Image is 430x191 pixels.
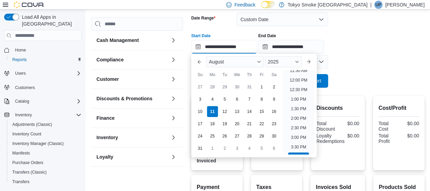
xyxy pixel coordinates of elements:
ul: Time [283,70,314,155]
button: Catalog [12,97,32,105]
div: Total Profit [378,133,397,144]
strong: Total Invoiced [197,152,216,163]
input: Press the down key to enter a popover containing a calendar. Press the escape key to close the po... [191,40,257,54]
button: Cash Management [169,36,178,44]
span: Transfers (Classic) [10,168,81,176]
h2: Discounts [316,104,360,112]
h3: Discounts & Promotions [96,95,152,102]
button: OCM [96,173,168,180]
span: 2025 [268,59,278,64]
h3: Finance [96,115,115,121]
li: 1:30 PM [288,105,309,113]
input: Press the down key to open a popover containing a calendar. [258,40,324,54]
div: day-6 [269,143,279,154]
div: day-23 [269,118,279,129]
span: Transfers [12,179,29,185]
a: Transfers (Classic) [10,168,49,176]
div: Tu [219,69,230,80]
div: Sa [269,69,279,80]
li: 3:30 PM [288,143,309,151]
button: Manifests [7,148,84,158]
div: day-12 [219,106,230,117]
li: 12:00 PM [287,76,310,84]
button: Inventory [96,134,168,141]
span: Adjustments (Classic) [10,120,81,129]
div: day-9 [269,94,279,105]
span: Catalog [12,97,81,105]
span: Customers [12,83,81,91]
div: day-5 [219,94,230,105]
div: Total Discount [316,121,337,132]
div: day-10 [195,106,206,117]
div: $0.00 [347,133,359,138]
span: Purchase Orders [10,159,81,167]
span: Reports [10,56,81,64]
button: Users [1,69,84,78]
a: Home [12,46,29,54]
button: Home [1,45,84,55]
li: 12:30 PM [287,86,310,94]
li: 4:00 PM [288,152,309,161]
span: Inventory Manager (Classic) [10,139,81,148]
button: OCM [169,172,178,180]
div: Th [244,69,255,80]
button: Purchase Orders [7,158,84,167]
span: Users [12,69,81,77]
div: August, 2025 [194,81,280,155]
h3: Inventory [96,134,118,141]
span: Customers [15,85,35,90]
div: day-26 [219,131,230,142]
label: Start Date [191,33,211,39]
div: day-3 [195,94,206,105]
div: Total Cost [378,121,397,132]
button: Inventory [1,110,84,120]
div: day-5 [256,143,267,154]
div: Fr [256,69,267,80]
div: day-1 [207,143,218,154]
a: Purchase Orders [10,159,46,167]
button: Inventory Manager (Classic) [7,139,84,148]
button: Reports [7,55,84,64]
div: day-16 [269,106,279,117]
button: Finance [169,114,178,122]
h3: OCM [96,173,108,180]
div: $0.00 [400,121,419,126]
div: day-21 [244,118,255,129]
button: Users [12,69,28,77]
button: Discounts & Promotions [169,94,178,103]
div: day-31 [195,143,206,154]
div: day-28 [244,131,255,142]
button: Next month [303,56,314,67]
span: Adjustments (Classic) [12,122,52,127]
span: Inventory Manager (Classic) [12,141,64,146]
div: day-27 [195,82,206,92]
div: day-30 [269,131,279,142]
a: Inventory Manager (Classic) [10,139,66,148]
div: day-8 [256,94,267,105]
span: Catalog [15,99,29,104]
div: Button. Open the month selector. August is currently selected. [206,56,264,67]
div: day-3 [232,143,243,154]
a: Adjustments (Classic) [10,120,55,129]
span: Feedback [234,1,255,8]
button: Cash Management [96,37,168,44]
div: day-2 [269,82,279,92]
div: day-19 [219,118,230,129]
div: $0.00 [339,121,359,126]
img: Cova [14,1,44,8]
div: day-7 [244,94,255,105]
h2: Cost/Profit [378,104,419,112]
span: Home [15,47,26,53]
button: Custom Date [236,13,328,26]
li: 3:00 PM [288,133,309,142]
a: Transfers [10,178,32,186]
span: Transfers [10,178,81,186]
div: day-13 [232,106,243,117]
span: Load All Apps in [GEOGRAPHIC_DATA] [19,14,81,27]
input: Dark Mode [261,1,275,8]
div: day-11 [207,106,218,117]
button: Customer [169,75,178,83]
span: Manifests [12,150,30,156]
div: Unike Patel [374,1,382,9]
